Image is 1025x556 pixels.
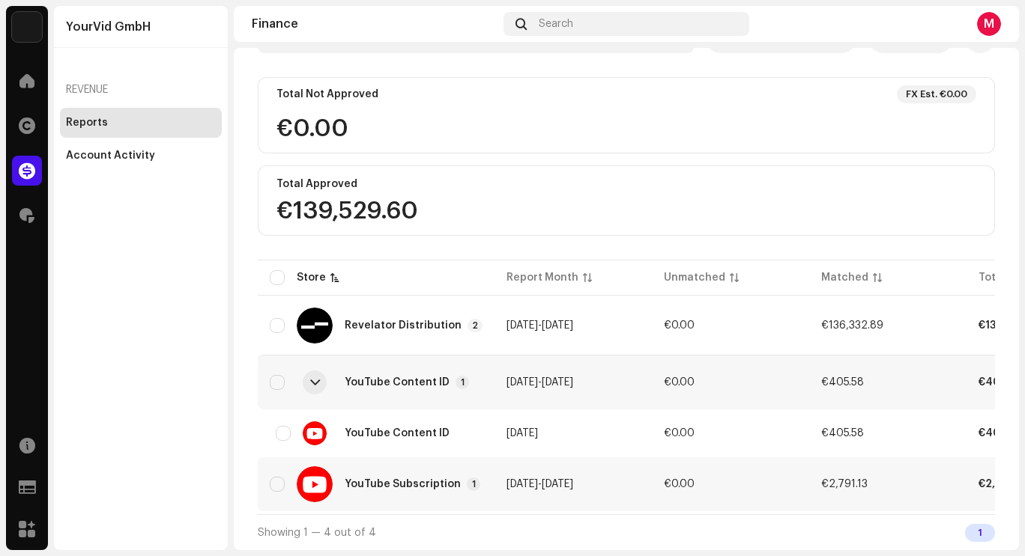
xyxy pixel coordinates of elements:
span: - [507,479,573,489]
div: Account Activity [66,150,155,162]
span: €136,332.89 [821,320,883,331]
p-badge: 1 [456,376,469,389]
span: €2,791.13 [821,479,868,489]
div: Matched [821,270,868,285]
div: YouTube Subscription [345,479,461,489]
re-m-nav-item: Account Activity [60,141,222,171]
span: - [507,320,573,331]
span: [DATE] [507,377,538,388]
div: Total Approved [276,178,357,190]
span: [DATE] [542,479,573,489]
p-badge: 1 [467,477,480,491]
re-m-nav-item: Reports [60,108,222,138]
span: €405.58 [821,428,864,439]
span: €0.00 [664,377,695,388]
div: Report Month [507,270,578,285]
span: €0.00 [664,320,695,331]
div: Store [297,270,326,285]
div: Revelator Distribution [345,320,462,331]
span: €405.58 [979,377,1022,388]
span: [DATE] [542,377,573,388]
div: Unmatched [664,270,725,285]
div: Total Not Approved [276,88,378,100]
span: Search [539,18,573,30]
span: [DATE] [542,320,573,331]
re-a-nav-header: Revenue [60,72,222,108]
span: [DATE] [507,479,538,489]
span: - [507,377,573,388]
p-badge: 2 [468,319,483,332]
div: Total [979,270,1006,285]
div: Reports [66,117,108,129]
span: €2,791.13 [979,479,1025,489]
span: [DATE] [507,428,538,439]
div: M [977,12,1001,36]
span: €405.58 [821,377,864,388]
div: 1 [965,524,995,542]
span: YouTube Content ID [345,428,450,439]
span: €0.00 [664,479,695,489]
span: €405.58 [979,428,1022,439]
div: FX Est. €0.00 [906,88,967,100]
span: [DATE] [507,320,538,331]
img: eaf6e29c-ca94-4a45-904d-c9c4d715140b [12,12,42,42]
span: €0.00 [664,428,695,439]
div: YouTube Content ID [345,377,450,388]
div: Finance [252,18,498,30]
span: Showing 1 — 4 out of 4 [258,528,376,538]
